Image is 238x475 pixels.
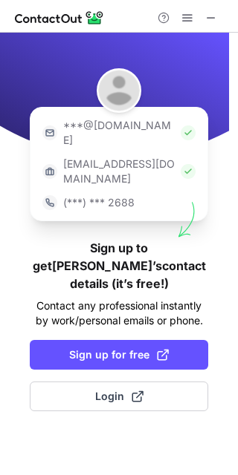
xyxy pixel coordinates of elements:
img: ContactOut v5.3.10 [15,9,104,27]
span: Login [95,389,144,404]
h1: Sign up to get [PERSON_NAME]’s contact details (it’s free!) [30,239,208,292]
img: https://contactout.com/extension/app/static/media/login-email-icon.f64bce713bb5cd1896fef81aa7b14a... [42,125,57,140]
span: Sign up for free [69,347,169,362]
p: ***@[DOMAIN_NAME] [63,118,175,148]
img: Check Icon [181,125,196,140]
button: Sign up for free [30,340,208,370]
img: Wonjay Chang 🔜 Meta Agency Summit [97,68,141,113]
p: [EMAIL_ADDRESS][DOMAIN_NAME] [63,157,175,186]
img: Check Icon [181,164,196,179]
img: https://contactout.com/extension/app/static/media/login-work-icon.638a5007170bc45168077fde17b29a1... [42,164,57,179]
p: Contact any professional instantly by work/personal emails or phone. [30,298,208,328]
img: https://contactout.com/extension/app/static/media/login-phone-icon.bacfcb865e29de816d437549d7f4cb... [42,195,57,210]
button: Login [30,381,208,411]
